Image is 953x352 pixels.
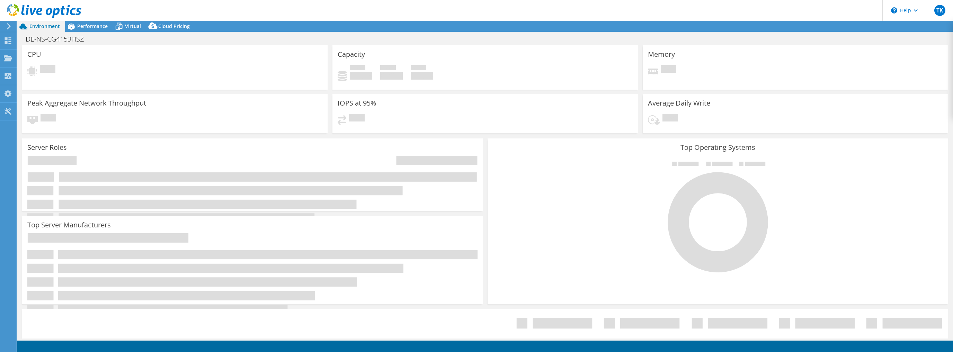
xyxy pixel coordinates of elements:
h4: 0 GiB [411,72,433,80]
h3: Capacity [338,51,365,58]
span: Virtual [125,23,141,29]
span: Pending [349,114,365,123]
h3: Memory [648,51,675,58]
span: Free [380,65,396,72]
span: Cloud Pricing [158,23,190,29]
span: Environment [29,23,60,29]
span: Performance [77,23,108,29]
h3: Peak Aggregate Network Throughput [27,99,146,107]
h4: 0 GiB [350,72,372,80]
span: Total [411,65,426,72]
h4: 0 GiB [380,72,403,80]
span: Pending [41,114,56,123]
h3: IOPS at 95% [338,99,376,107]
span: Pending [662,114,678,123]
h1: DE-NS-CG4153HSZ [23,35,95,43]
svg: \n [891,7,897,13]
h3: Top Server Manufacturers [27,221,111,229]
h3: Server Roles [27,144,67,151]
span: Pending [40,65,55,74]
span: Used [350,65,365,72]
h3: Top Operating Systems [493,144,943,151]
h3: Average Daily Write [648,99,710,107]
span: TK [934,5,945,16]
span: Pending [661,65,676,74]
h3: CPU [27,51,41,58]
